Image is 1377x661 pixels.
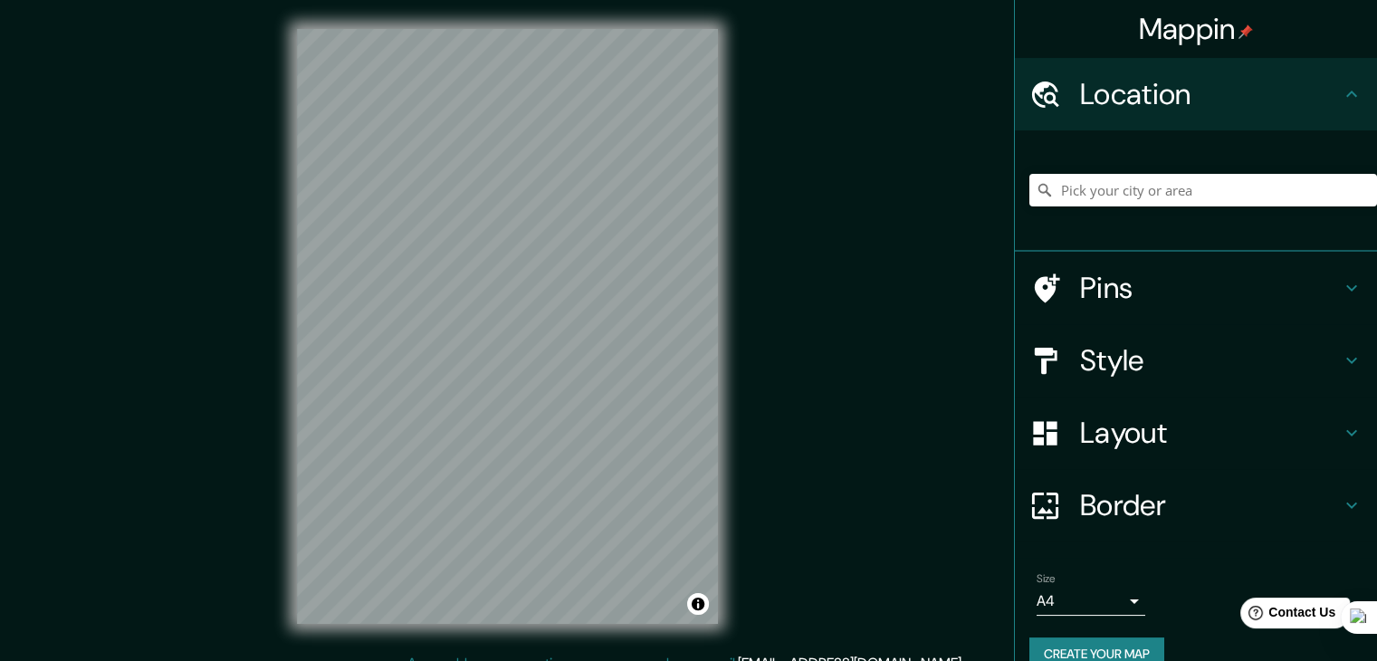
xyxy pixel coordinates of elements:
[1080,270,1341,306] h4: Pins
[1080,342,1341,378] h4: Style
[1037,587,1145,616] div: A4
[1080,76,1341,112] h4: Location
[1015,397,1377,469] div: Layout
[1015,469,1377,541] div: Border
[1015,252,1377,324] div: Pins
[1238,24,1253,39] img: pin-icon.png
[1029,174,1377,206] input: Pick your city or area
[1015,324,1377,397] div: Style
[1139,11,1254,47] h4: Mappin
[687,593,709,615] button: Toggle attribution
[1015,58,1377,130] div: Location
[1216,590,1357,641] iframe: Help widget launcher
[1037,571,1056,587] label: Size
[1080,415,1341,451] h4: Layout
[1080,487,1341,523] h4: Border
[297,29,718,624] canvas: Map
